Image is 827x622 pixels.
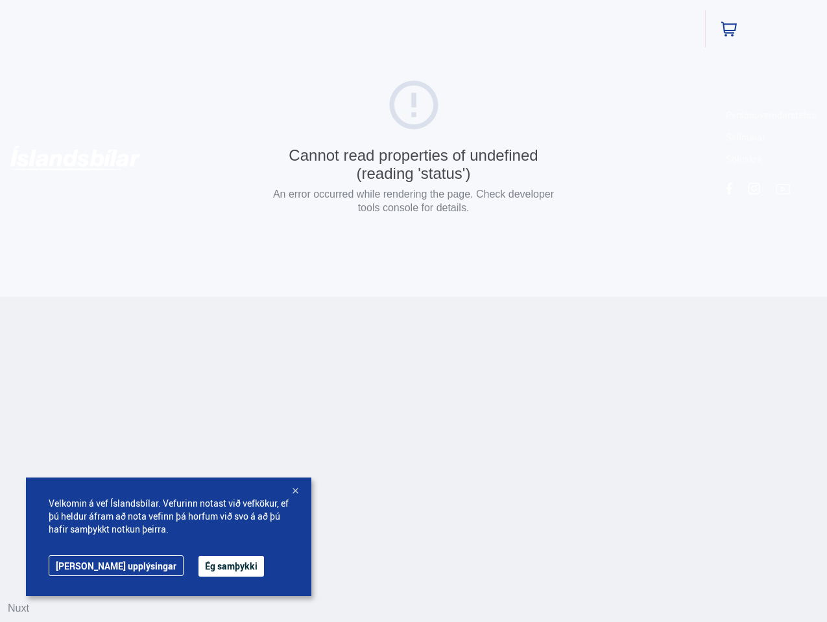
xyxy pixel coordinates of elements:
button: Opna LiveChat spjallviðmót [10,5,49,44]
a: Skilmalar [726,131,765,143]
a: [PERSON_NAME] upplýsingar [49,555,184,576]
div: Cannot read properties of undefined (reading 'status') [268,146,560,182]
a: Persónuverndarstefna [726,109,817,121]
a: Söluskrá [726,153,762,165]
button: Ég samþykki [198,556,264,577]
span: Velkomin á vef Íslandsbílar. Vefurinn notast við vefkökur, ef þú heldur áfram að nota vefinn þá h... [49,497,289,536]
a: Nuxt [8,603,29,614]
p: An error occurred while rendering the page. Check developer tools console for details. [268,187,560,214]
